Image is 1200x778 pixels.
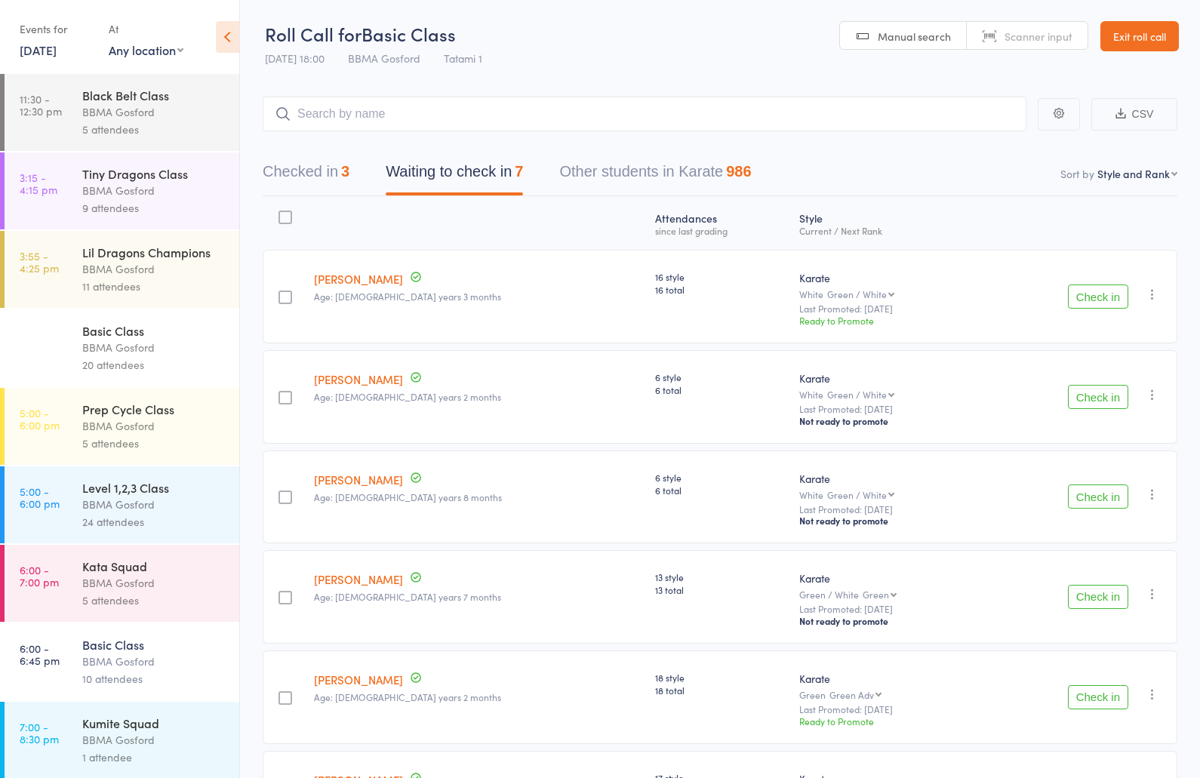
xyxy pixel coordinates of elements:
a: [PERSON_NAME] [314,472,403,487]
span: 13 total [655,583,787,596]
span: 13 style [655,570,787,583]
button: Check in [1068,484,1128,509]
div: Basic Class [82,322,226,339]
span: BBMA Gosford [348,51,420,66]
div: BBMA Gosford [82,103,226,121]
time: 11:30 - 12:30 pm [20,93,62,117]
div: Style [793,203,980,243]
span: 16 style [655,270,787,283]
div: White [799,389,974,399]
div: BBMA Gosford [82,182,226,199]
div: Atten­dances [649,203,793,243]
a: 6:00 -7:00 pmKata SquadBBMA Gosford5 attendees [5,545,239,622]
div: Lil Dragons Champions [82,244,226,260]
button: Checked in3 [263,155,349,195]
a: [PERSON_NAME] [314,571,403,587]
div: Kata Squad [82,558,226,574]
div: White [799,289,974,299]
div: Basic Class [82,636,226,653]
div: Not ready to promote [799,615,974,627]
div: 11 attendees [82,278,226,295]
a: 3:55 -4:25 pmLil Dragons ChampionsBBMA Gosford11 attendees [5,231,239,308]
div: Style and Rank [1097,166,1170,181]
div: Current / Next Rank [799,226,974,235]
button: Waiting to check in7 [386,155,523,195]
div: Karate [799,270,974,285]
span: Age: [DEMOGRAPHIC_DATA] years 8 months [314,490,502,503]
span: [DATE] 18:00 [265,51,325,66]
a: 6:00 -6:45 pmBasic ClassBBMA Gosford10 attendees [5,623,239,700]
div: Green Adv [829,690,874,700]
div: 10 attendees [82,670,226,687]
div: BBMA Gosford [82,260,226,278]
div: 5 attendees [82,121,226,138]
div: Green / White [827,389,887,399]
time: 7:00 - 8:30 pm [20,721,59,745]
time: 5:00 - 6:00 pm [20,485,60,509]
span: Scanner input [1005,29,1072,44]
span: Age: [DEMOGRAPHIC_DATA] years 7 months [314,590,501,603]
div: 20 attendees [82,356,226,374]
input: Search by name [263,97,1026,131]
div: 986 [726,163,751,180]
button: CSV [1091,98,1177,131]
div: 5 attendees [82,435,226,452]
small: Last Promoted: [DATE] [799,504,974,515]
div: At [109,17,183,42]
div: Any location [109,42,183,58]
span: Age: [DEMOGRAPHIC_DATA] years 2 months [314,690,501,703]
button: Other students in Karate986 [559,155,751,195]
div: 3 [341,163,349,180]
small: Last Promoted: [DATE] [799,303,974,314]
div: BBMA Gosford [82,653,226,670]
div: BBMA Gosford [82,339,226,356]
label: Sort by [1060,166,1094,181]
div: Not ready to promote [799,515,974,527]
time: 3:55 - 4:25 pm [20,250,59,274]
button: Check in [1068,585,1128,609]
button: Check in [1068,685,1128,709]
div: Green / White [827,289,887,299]
div: 5 attendees [82,592,226,609]
div: Karate [799,671,974,686]
span: 6 total [655,484,787,497]
div: Level 1,2,3 Class [82,479,226,496]
small: Last Promoted: [DATE] [799,704,974,715]
div: since last grading [655,226,787,235]
a: 5:00 -6:00 pmPrep Cycle ClassBBMA Gosford5 attendees [5,388,239,465]
span: 18 total [655,684,787,697]
div: BBMA Gosford [82,496,226,513]
small: Last Promoted: [DATE] [799,604,974,614]
div: Ready to Promote [799,715,974,727]
span: Age: [DEMOGRAPHIC_DATA] years 2 months [314,390,501,403]
a: [DATE] [20,42,57,58]
div: 7 [515,163,523,180]
span: 6 total [655,383,787,396]
div: Events for [20,17,94,42]
a: 11:30 -12:30 pmBlack Belt ClassBBMA Gosford5 attendees [5,74,239,151]
time: 6:00 - 7:00 pm [20,564,59,588]
div: BBMA Gosford [82,731,226,749]
span: Tatami 1 [444,51,482,66]
button: Check in [1068,385,1128,409]
time: 4:00 - 4:45 pm [20,328,60,352]
div: Kumite Squad [82,715,226,731]
div: 1 attendee [82,749,226,766]
div: Green [863,589,889,599]
div: Green / White [827,490,887,500]
div: Green [799,690,974,700]
span: Age: [DEMOGRAPHIC_DATA] years 3 months [314,290,501,303]
div: White [799,490,974,500]
span: Manual search [878,29,951,44]
div: Karate [799,570,974,586]
span: 18 style [655,671,787,684]
a: [PERSON_NAME] [314,271,403,287]
span: Roll Call for [265,21,362,46]
div: Karate [799,471,974,486]
div: Black Belt Class [82,87,226,103]
div: 24 attendees [82,513,226,530]
span: 6 style [655,471,787,484]
button: Check in [1068,284,1128,309]
time: 6:00 - 6:45 pm [20,642,60,666]
div: Prep Cycle Class [82,401,226,417]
